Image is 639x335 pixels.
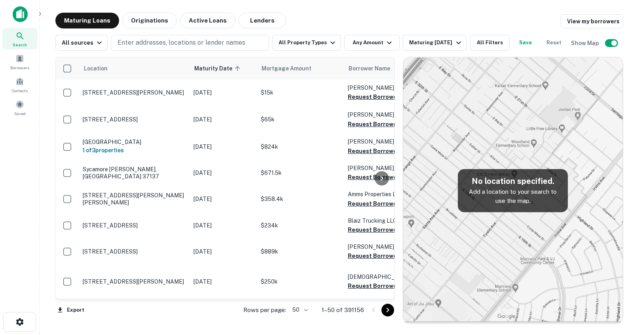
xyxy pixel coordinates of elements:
button: Active Loans [180,13,235,28]
button: All Property Types [272,35,341,51]
iframe: Chat Widget [599,272,639,310]
p: $358.4k [261,195,340,203]
p: $671.5k [261,168,340,177]
p: [DATE] [193,221,253,230]
p: $234k [261,221,340,230]
p: [DATE] [193,195,253,203]
p: [STREET_ADDRESS][PERSON_NAME] [83,278,186,285]
th: Mortgage Amount [257,57,344,79]
button: Go to next page [381,304,394,316]
div: 50 [289,304,309,316]
span: Location [83,64,108,73]
button: Maturing [DATE] [403,35,466,51]
button: Request Borrower Info [348,251,412,261]
p: 1–50 of 391156 [322,305,364,315]
p: $824k [261,142,340,151]
h5: No location specified. [464,175,561,187]
th: Location [79,57,190,79]
button: Request Borrower Info [348,146,412,156]
p: [STREET_ADDRESS] [83,248,186,255]
button: Save your search to get updates of matches that match your search criteria. [513,35,538,51]
p: [DATE] [193,168,253,177]
span: Mortgage Amount [262,64,322,73]
img: capitalize-icon.png [13,6,28,22]
p: [DATE] [193,88,253,97]
button: Request Borrower Info [348,172,412,182]
button: Originations [122,13,177,28]
p: [DATE] [193,277,253,286]
button: All Filters [470,35,510,51]
p: [STREET_ADDRESS] [83,116,186,123]
p: $15k [261,88,340,97]
p: [STREET_ADDRESS][PERSON_NAME] [83,89,186,96]
button: Request Borrower Info [348,199,412,208]
p: [PERSON_NAME] [348,137,427,146]
span: Saved [14,110,26,117]
p: [DATE] [193,247,253,256]
a: Saved [2,97,37,118]
span: Contacts [12,87,28,94]
p: [PERSON_NAME] [348,242,427,251]
button: Request Borrower Info [348,281,412,291]
a: Search [2,28,37,49]
p: [DATE] [193,142,253,151]
p: [DEMOGRAPHIC_DATA] [348,273,427,281]
button: Request Borrower Info [348,92,412,102]
button: Maturing Loans [55,13,119,28]
button: Export [55,304,86,316]
p: [PERSON_NAME] [348,83,427,92]
h6: Show Map [571,39,600,47]
p: [PERSON_NAME] [348,110,427,119]
p: Rows per page: [243,305,286,315]
button: Request Borrower Info [348,225,412,235]
th: Borrower Name [344,57,431,79]
p: Enter addresses, locations or lender names [118,38,245,47]
p: [STREET_ADDRESS][PERSON_NAME][PERSON_NAME] [83,192,186,206]
p: $65k [261,115,340,124]
span: Maturity Date [194,64,243,73]
p: [PERSON_NAME] [348,164,427,172]
button: Request Borrower Info [348,119,412,129]
button: All sources [55,35,108,51]
span: Borrower Name [349,64,390,73]
p: [DATE] [193,115,253,124]
div: Maturing [DATE] [409,38,463,47]
button: Reset [541,35,567,51]
p: Blaiz Trucking LLC [348,216,427,225]
th: Maturity Date [190,57,257,79]
button: Any Amount [344,35,400,51]
div: All sources [62,38,104,47]
span: Search [13,42,27,48]
a: Contacts [2,74,37,95]
p: Amms Properties LLC [348,190,427,199]
button: Enter addresses, locations or lender names [111,35,269,51]
p: Add a location to your search to use the map. [464,187,561,206]
img: map-placeholder.webp [403,57,623,324]
a: View my borrowers [561,14,623,28]
span: Borrowers [10,64,29,71]
p: $250k [261,277,340,286]
button: Lenders [239,13,286,28]
h6: 1 of 3 properties [83,146,186,155]
p: [STREET_ADDRESS] [83,222,186,229]
a: Borrowers [2,51,37,72]
p: $889k [261,247,340,256]
p: [GEOGRAPHIC_DATA] [83,138,186,146]
p: Sycamore [PERSON_NAME], [GEOGRAPHIC_DATA] 37137 [83,166,186,180]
